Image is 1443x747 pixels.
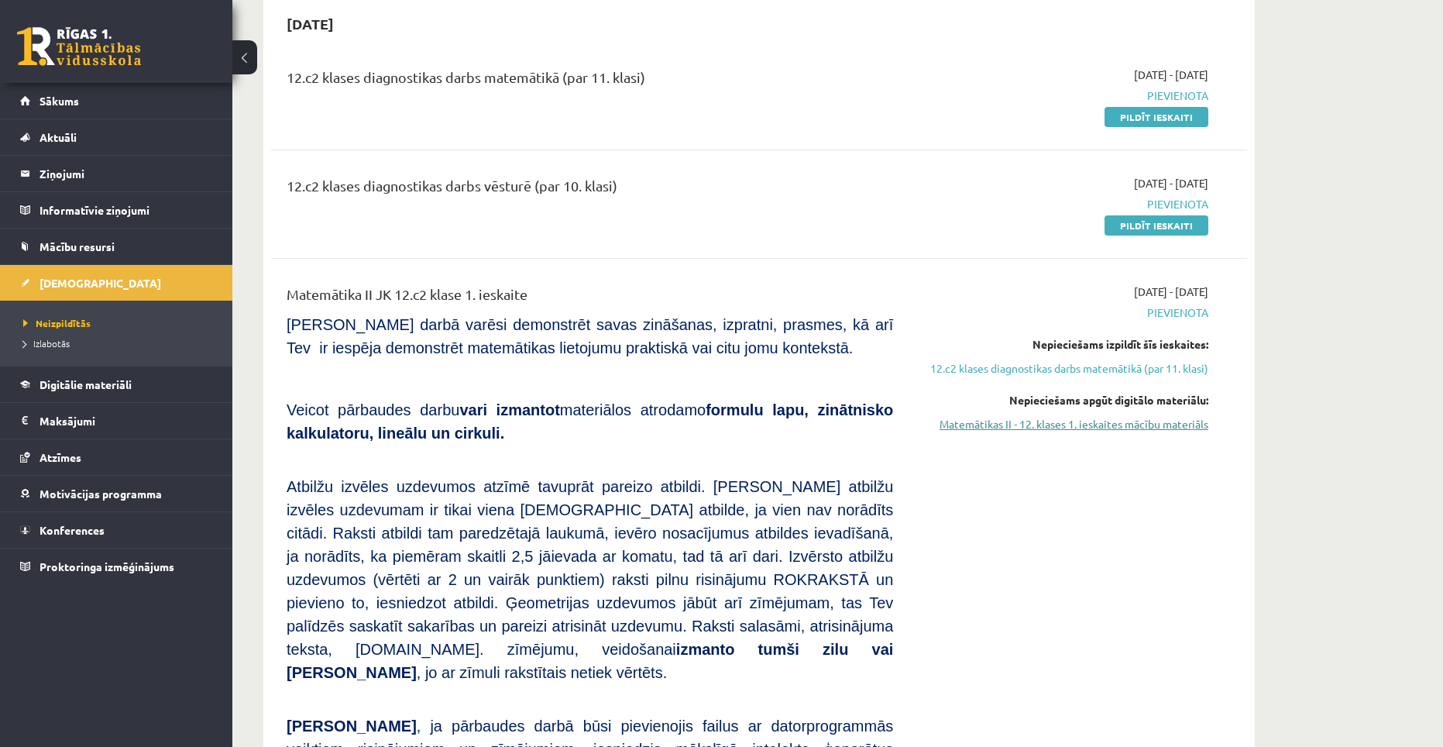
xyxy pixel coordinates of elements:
[40,192,213,228] legend: Informatīvie ziņojumi
[20,119,213,155] a: Aktuāli
[40,377,132,391] span: Digitālie materiāli
[40,559,174,573] span: Proktoringa izmēģinājums
[287,401,893,442] b: formulu lapu, zinātnisko kalkulatoru, lineālu un cirkuli.
[20,439,213,475] a: Atzīmes
[23,316,217,330] a: Neizpildītās
[916,88,1208,104] span: Pievienota
[23,336,217,350] a: Izlabotās
[676,641,735,658] b: izmanto
[287,641,893,681] b: tumši zilu vai [PERSON_NAME]
[1105,107,1208,127] a: Pildīt ieskaiti
[20,403,213,439] a: Maksājumi
[40,94,79,108] span: Sākums
[40,523,105,537] span: Konferences
[20,549,213,584] a: Proktoringa izmēģinājums
[916,336,1208,353] div: Nepieciešams izpildīt šīs ieskaites:
[287,718,417,735] span: [PERSON_NAME]
[1134,284,1208,300] span: [DATE] - [DATE]
[20,265,213,301] a: [DEMOGRAPHIC_DATA]
[271,5,349,42] h2: [DATE]
[287,67,893,95] div: 12.c2 klases diagnostikas darbs matemātikā (par 11. klasi)
[20,83,213,119] a: Sākums
[23,317,91,329] span: Neizpildītās
[20,512,213,548] a: Konferences
[916,196,1208,212] span: Pievienota
[40,276,161,290] span: [DEMOGRAPHIC_DATA]
[23,337,70,349] span: Izlabotās
[20,367,213,402] a: Digitālie materiāli
[40,130,77,144] span: Aktuāli
[1134,175,1208,191] span: [DATE] - [DATE]
[287,401,893,442] span: Veicot pārbaudes darbu materiālos atrodamo
[1105,215,1208,236] a: Pildīt ieskaiti
[40,487,162,501] span: Motivācijas programma
[40,156,213,191] legend: Ziņojumi
[20,156,213,191] a: Ziņojumi
[459,401,559,418] b: vari izmantot
[40,403,213,439] legend: Maksājumi
[1134,67,1208,83] span: [DATE] - [DATE]
[287,175,893,204] div: 12.c2 klases diagnostikas darbs vēsturē (par 10. klasi)
[287,316,893,356] span: [PERSON_NAME] darbā varēsi demonstrēt savas zināšanas, izpratni, prasmes, kā arī Tev ir iespēja d...
[916,305,1208,321] span: Pievienota
[287,284,893,312] div: Matemātika II JK 12.c2 klase 1. ieskaite
[20,229,213,264] a: Mācību resursi
[916,360,1208,377] a: 12.c2 klases diagnostikas darbs matemātikā (par 11. klasi)
[40,450,81,464] span: Atzīmes
[17,27,141,66] a: Rīgas 1. Tālmācības vidusskola
[287,478,893,681] span: Atbilžu izvēles uzdevumos atzīmē tavuprāt pareizo atbildi. [PERSON_NAME] atbilžu izvēles uzdevuma...
[916,416,1208,432] a: Matemātikas II - 12. klases 1. ieskaites mācību materiāls
[20,476,213,511] a: Motivācijas programma
[20,192,213,228] a: Informatīvie ziņojumi
[40,239,115,253] span: Mācību resursi
[916,392,1208,408] div: Nepieciešams apgūt digitālo materiālu:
